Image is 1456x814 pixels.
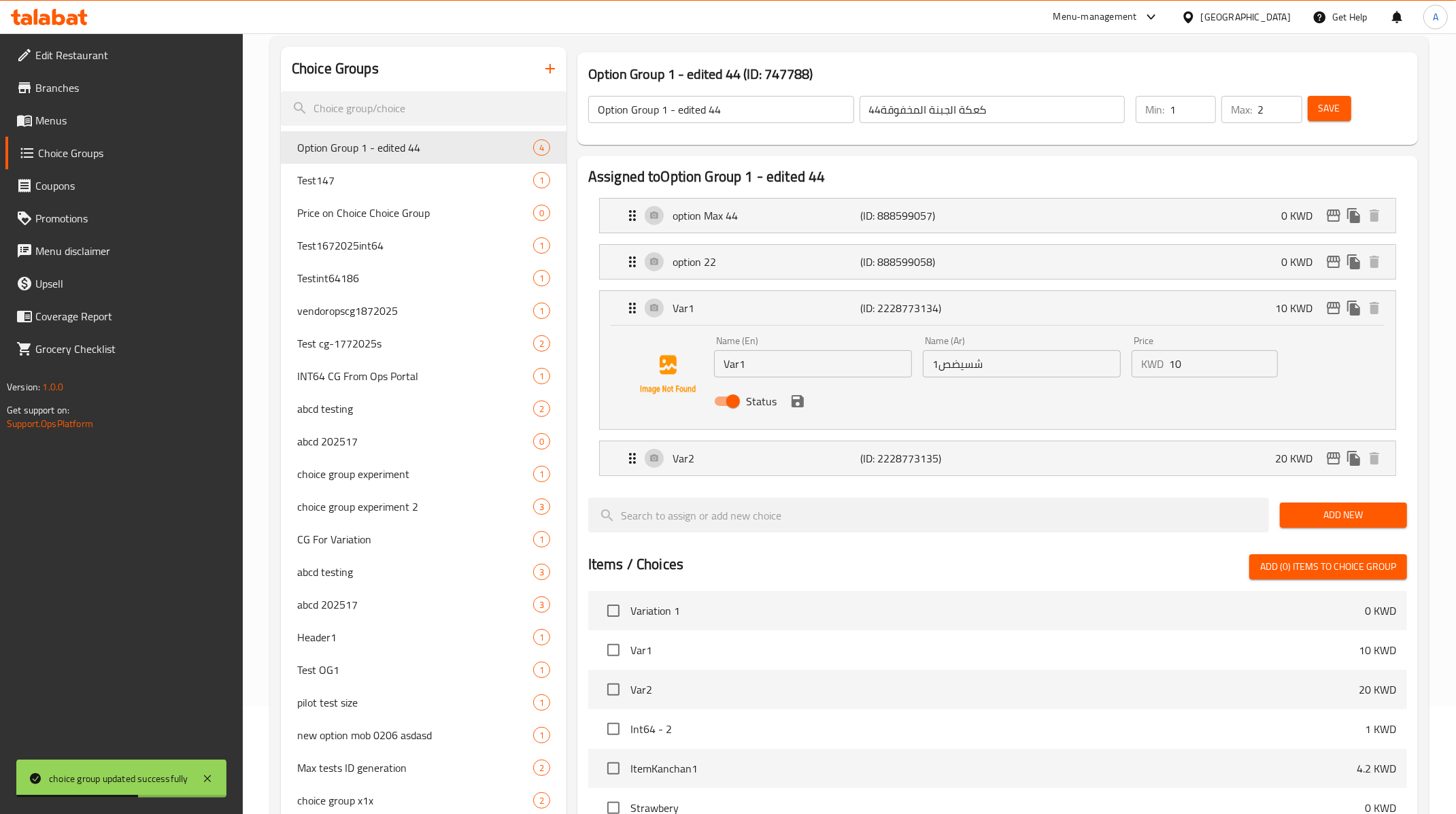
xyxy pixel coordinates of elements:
input: Enter name Ar [923,350,1121,377]
div: abcd testing2 [281,392,566,425]
h2: Assigned to Option Group 1 - edited 44 [588,167,1407,187]
span: Status [746,393,777,409]
p: Max: [1231,101,1252,118]
div: [GEOGRAPHIC_DATA] [1201,10,1291,24]
span: Choice Groups [38,145,233,161]
span: 3 [534,501,549,513]
span: Var2 [630,681,1359,698]
span: vendoropscg1872025 [297,303,533,319]
span: 1 [534,533,549,546]
p: Var1 [673,300,860,316]
span: Select choice [599,675,628,704]
div: Expand [600,199,1395,233]
p: (ID: 2228773134) [860,300,985,316]
button: edit [1323,298,1344,318]
p: option 22 [673,254,860,270]
div: Choices [533,466,550,482]
a: Upsell [5,267,243,300]
p: (ID: 888599057) [860,207,985,224]
div: Choices [533,564,550,580]
button: duplicate [1344,298,1364,318]
a: Choice Groups [5,137,243,169]
a: Menus [5,104,243,137]
span: 0 [534,207,549,220]
span: Edit Restaurant [35,47,233,63]
span: choice group x1x [297,792,533,809]
p: 0 KWD [1281,207,1323,224]
p: 10 KWD [1359,642,1396,658]
button: delete [1364,205,1385,226]
span: Var1 [630,642,1359,658]
a: Coverage Report [5,300,243,333]
div: Choices [533,433,550,450]
h2: Choice Groups [292,58,379,79]
a: Promotions [5,202,243,235]
p: (ID: 2228773135) [860,450,985,467]
span: 1 [534,174,549,187]
div: choice group experiment1 [281,458,566,490]
h2: Items / Choices [588,554,683,575]
span: 2 [534,794,549,807]
input: search [588,498,1269,532]
span: Test OG1 [297,662,533,678]
span: Upsell [35,275,233,292]
span: Coverage Report [35,308,233,324]
div: Choices [533,498,550,515]
span: ItemKanchan1 [630,760,1357,777]
div: Choices [533,401,550,417]
span: abcd testing [297,564,533,580]
div: Price on Choice Choice Group0 [281,197,566,229]
input: Please enter price [1169,350,1277,377]
div: Choices [533,694,550,711]
span: 1 [534,631,549,644]
p: (ID: 888599058) [860,254,985,270]
span: Testint64186 [297,270,533,286]
div: Choices [533,205,550,221]
div: Expand [600,441,1395,475]
span: Int64 - 2 [630,721,1365,737]
div: Testint641861 [281,262,566,294]
p: Min: [1145,101,1164,118]
div: abcd 2025173 [281,588,566,621]
button: Add (0) items to choice group [1249,554,1407,579]
li: Expand [588,239,1407,285]
div: Choices [533,629,550,645]
div: Test OG11 [281,654,566,686]
button: edit [1323,205,1344,226]
button: Save [1308,96,1351,121]
span: choice group experiment 2 [297,498,533,515]
div: Choices [533,792,550,809]
div: Option Group 1 - edited 444 [281,131,566,164]
a: Branches [5,71,243,104]
div: Choices [533,335,550,352]
div: INT64 CG From Ops Portal1 [281,360,566,392]
span: new option mob 0206 asdasd [297,727,533,743]
span: abcd testing [297,401,533,417]
button: delete [1364,252,1385,272]
span: Header1 [297,629,533,645]
p: 20 KWD [1359,681,1396,698]
div: Max tests ID generation2 [281,751,566,784]
div: choice group updated successfully [49,771,188,786]
span: Select choice [599,754,628,783]
a: Menu disclaimer [5,235,243,267]
p: 0 KWD [1281,254,1323,270]
span: 1 [534,305,549,318]
span: Select choice [599,636,628,664]
p: Var2 [673,450,860,467]
div: choice group experiment 23 [281,490,566,523]
span: abcd 202517 [297,433,533,450]
p: option Max 44 [673,207,860,224]
input: search [281,91,566,126]
p: 20 KWD [1275,450,1323,467]
li: Expand [588,435,1407,481]
div: Expand [600,245,1395,279]
span: 1 [534,664,549,677]
span: 4 [534,141,549,154]
span: Get support on: [7,401,69,419]
p: KWD [1141,356,1164,372]
span: 3 [534,598,549,611]
div: Test1672025int641 [281,229,566,262]
div: Test cg-1772025s2 [281,327,566,360]
span: 0 [534,435,549,448]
